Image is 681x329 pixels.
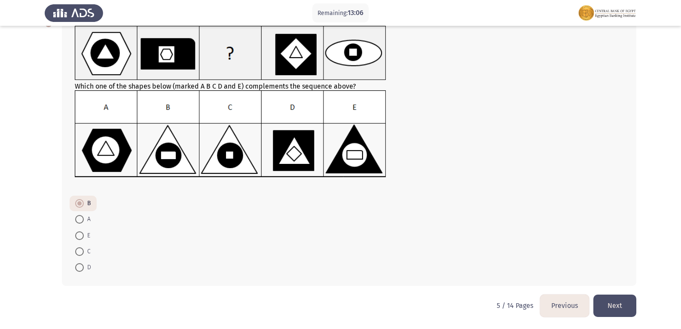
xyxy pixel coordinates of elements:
p: Remaining: [318,8,363,18]
span: D [84,262,91,273]
span: 13:06 [348,9,363,17]
span: C [84,246,91,257]
img: Assessment logo of FOCUS Assessment 3 Modules EN [578,1,636,25]
p: 5 / 14 Pages [497,301,533,310]
img: UkFYMDA5MUEucG5nMTYyMjAzMzE3MTk3Nw==.png [75,26,386,80]
img: Assess Talent Management logo [45,1,103,25]
img: UkFYMDA5MUIucG5nMTYyMjAzMzI0NzA2Ng==.png [75,90,386,178]
button: load next page [593,295,636,317]
div: Which one of the shapes below (marked A B C D and E) complements the sequence above? [75,26,623,188]
span: E [84,231,90,241]
span: B [84,198,91,209]
span: A [84,214,91,224]
button: load previous page [540,295,589,317]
